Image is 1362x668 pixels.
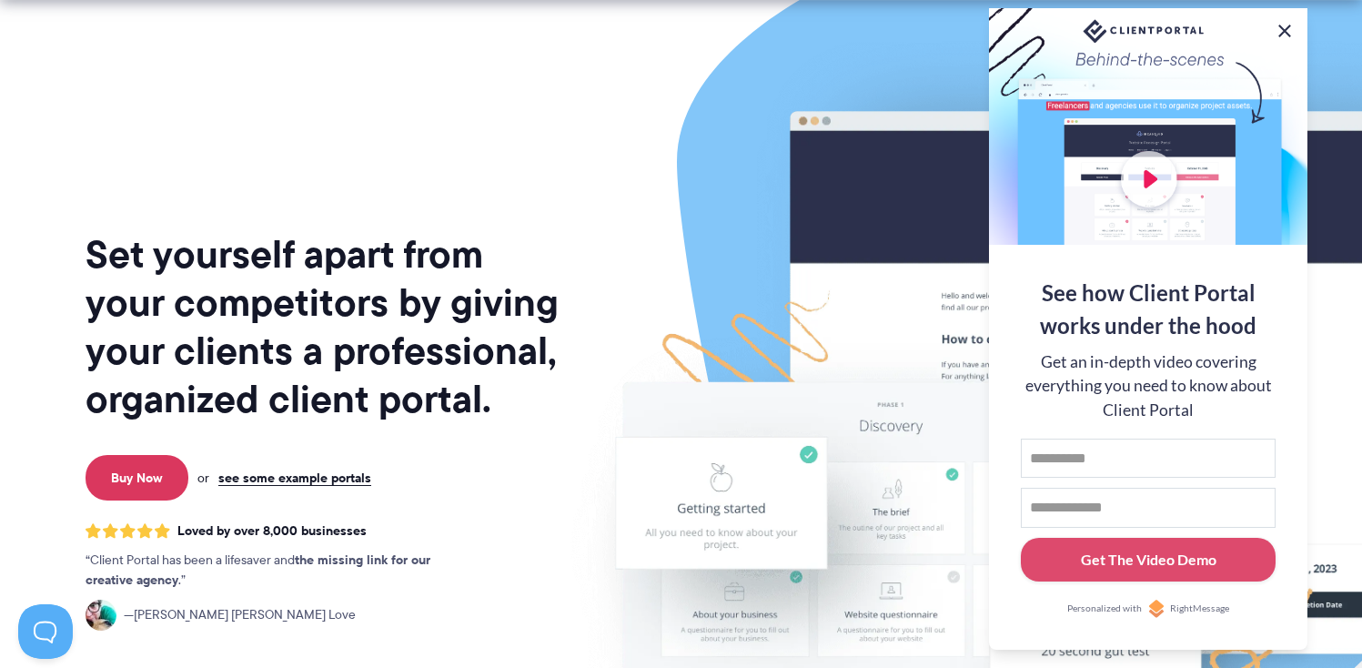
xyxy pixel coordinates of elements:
div: Get The Video Demo [1081,549,1216,571]
img: Personalized with RightMessage [1147,600,1165,618]
div: See how Client Portal works under the hood [1021,277,1276,342]
span: RightMessage [1170,602,1229,616]
h1: Set yourself apart from your competitors by giving your clients a professional, organized client ... [86,230,562,423]
p: Client Portal has been a lifesaver and . [86,551,468,591]
span: or [197,470,209,486]
div: Get an in-depth video covering everything you need to know about Client Portal [1021,350,1276,422]
a: Personalized withRightMessage [1021,600,1276,618]
button: Get The Video Demo [1021,538,1276,582]
span: [PERSON_NAME] [PERSON_NAME] Love [124,605,356,625]
iframe: Toggle Customer Support [18,604,73,659]
a: Buy Now [86,455,188,501]
strong: the missing link for our creative agency [86,550,430,590]
span: Loved by over 8,000 businesses [177,523,367,539]
a: see some example portals [218,470,371,486]
span: Personalized with [1067,602,1142,616]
